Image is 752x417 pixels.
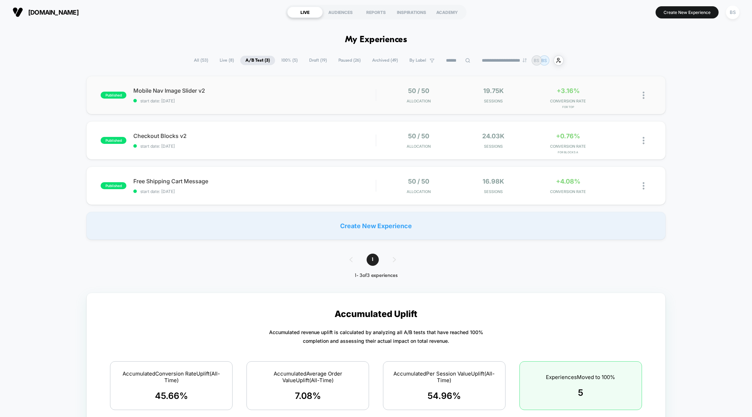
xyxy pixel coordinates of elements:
[133,189,376,194] span: start date: [DATE]
[133,132,376,139] span: Checkout Blocks v2
[483,178,504,185] span: 16.98k
[28,9,79,16] span: [DOMAIN_NAME]
[119,370,224,384] span: Accumulated Conversion Rate Uplift (All-Time)
[483,87,504,94] span: 19.75k
[269,328,483,345] p: Accumulated revenue uplift is calculated by analyzing all A/B tests that have reached 100% comple...
[240,56,275,65] span: A/B Test ( 3 )
[133,87,376,94] span: Mobile Nav Image Slider v2
[323,7,358,18] div: AUDIENCES
[333,56,366,65] span: Paused ( 26 )
[656,6,719,18] button: Create New Experience
[407,189,431,194] span: Allocation
[578,387,583,398] span: 5
[541,58,547,63] p: BS
[256,370,360,384] span: Accumulated Average Order Value Uplift (All-Time)
[533,150,604,154] span: for Blocks A
[643,92,644,99] img: close
[428,391,461,401] span: 54.96 %
[429,7,465,18] div: ACADEMY
[534,58,539,63] p: BS
[408,178,429,185] span: 50 / 50
[133,178,376,185] span: Free Shipping Cart Message
[155,391,188,401] span: 45.66 %
[533,99,604,103] span: CONVERSION RATE
[367,56,403,65] span: Archived ( 49 )
[101,92,126,99] span: published
[101,137,126,144] span: published
[533,144,604,149] span: CONVERSION RATE
[533,105,604,109] span: for Top
[409,58,426,63] span: By Label
[295,391,321,401] span: 7.08 %
[482,132,504,140] span: 24.03k
[557,87,580,94] span: +3.16%
[133,98,376,103] span: start date: [DATE]
[343,273,410,279] div: 1 - 3 of 3 experiences
[358,7,394,18] div: REPORTS
[556,132,580,140] span: +0.76%
[392,370,496,384] span: Accumulated Per Session Value Uplift (All-Time)
[546,374,615,380] span: Experiences Moved to 100%
[335,309,417,319] p: Accumulated Uplift
[13,7,23,17] img: Visually logo
[304,56,332,65] span: Draft ( 19 )
[407,99,431,103] span: Allocation
[394,7,429,18] div: INSPIRATIONS
[367,254,379,266] span: 1
[643,182,644,190] img: close
[10,7,81,18] button: [DOMAIN_NAME]
[345,35,407,45] h1: My Experiences
[556,178,580,185] span: +4.08%
[458,99,529,103] span: Sessions
[523,58,527,62] img: end
[133,144,376,149] span: start date: [DATE]
[276,56,303,65] span: 100% ( 5 )
[407,144,431,149] span: Allocation
[189,56,213,65] span: All ( 53 )
[724,5,742,20] button: BS
[458,144,529,149] span: Sessions
[287,7,323,18] div: LIVE
[408,87,429,94] span: 50 / 50
[101,182,126,189] span: published
[726,6,739,19] div: BS
[643,137,644,144] img: close
[214,56,239,65] span: Live ( 8 )
[86,212,665,240] div: Create New Experience
[408,132,429,140] span: 50 / 50
[533,189,604,194] span: CONVERSION RATE
[458,189,529,194] span: Sessions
